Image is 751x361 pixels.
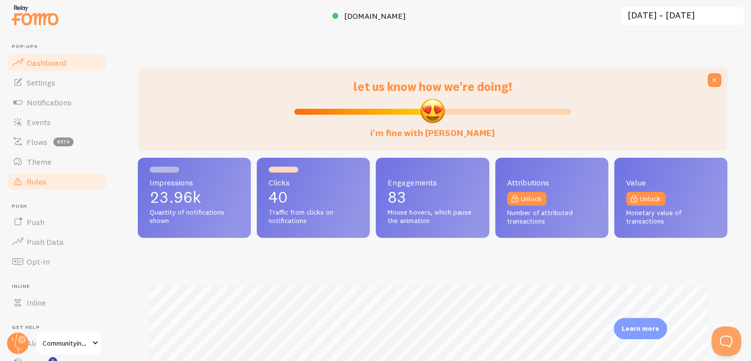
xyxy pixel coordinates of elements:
span: Quantity of notifications shown [150,208,239,226]
span: Settings [27,78,55,88]
span: Notifications [27,97,72,107]
span: Flows [27,137,47,147]
span: Events [27,117,51,127]
span: Dashboard [27,58,66,68]
div: Learn more [614,318,667,339]
span: Monetary value of transactions [626,209,715,226]
span: Traffic from clicks on notifications [269,208,358,226]
span: Get Help [12,324,108,331]
img: emoji.png [419,97,446,124]
span: let us know how we're doing! [354,79,512,94]
span: Impressions [150,179,239,186]
span: Pop-ups [12,44,108,50]
span: Push [12,203,108,210]
p: 40 [269,189,358,205]
a: Unlock [626,192,666,206]
span: Clicks [269,179,358,186]
p: 83 [388,189,477,205]
span: Rules [27,177,46,186]
img: fomo-relay-logo-orange.svg [10,2,60,28]
a: Communityinfluencer [36,331,102,355]
span: Attributions [507,179,596,186]
a: Dashboard [6,53,108,73]
a: Push Data [6,232,108,252]
p: 23.96k [150,189,239,205]
span: Engagements [388,179,477,186]
a: Theme [6,152,108,172]
span: beta [53,137,74,146]
span: Push [27,217,44,227]
a: Opt-In [6,252,108,271]
a: Push [6,212,108,232]
label: i'm fine with [PERSON_NAME] [370,118,495,139]
a: Inline [6,293,108,313]
a: Unlock [507,192,547,206]
span: Inline [12,283,108,290]
a: Settings [6,73,108,92]
iframe: Help Scout Beacon - Open [711,326,741,356]
a: Rules [6,172,108,191]
span: Number of attributed transactions [507,209,596,226]
p: Learn more [622,324,659,333]
span: Mouse hovers, which pause the animation [388,208,477,226]
span: Communityinfluencer [42,337,89,349]
a: Flows beta [6,132,108,152]
span: Push Data [27,237,64,247]
a: Events [6,112,108,132]
span: Opt-In [27,257,50,267]
span: Value [626,179,715,186]
a: Notifications [6,92,108,112]
span: Inline [27,298,46,308]
span: Theme [27,157,51,167]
